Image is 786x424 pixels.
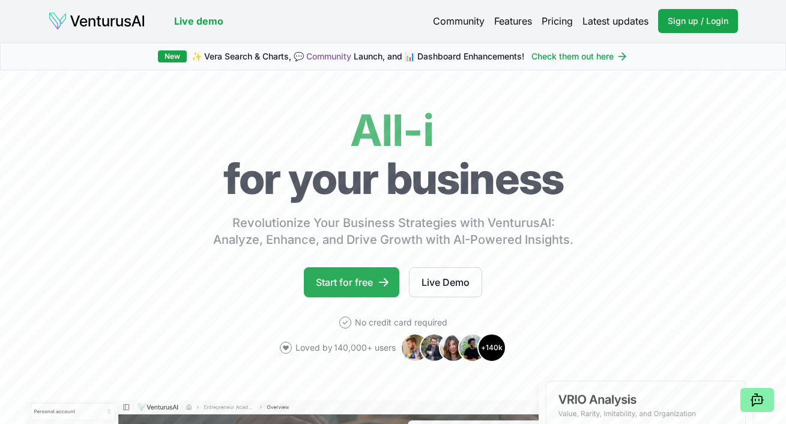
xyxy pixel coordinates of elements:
a: Community [306,51,351,61]
a: Features [494,14,532,28]
a: Pricing [542,14,573,28]
a: Latest updates [582,14,648,28]
span: ✨ Vera Search & Charts, 💬 Launch, and 📊 Dashboard Enhancements! [192,50,524,62]
img: Avatar 4 [458,333,487,362]
a: Live Demo [409,267,482,297]
img: Avatar 2 [420,333,449,362]
img: logo [48,11,145,31]
span: Sign up / Login [668,15,728,27]
a: Community [433,14,485,28]
img: Avatar 1 [401,333,429,362]
a: Check them out here [531,50,628,62]
a: Start for free [304,267,399,297]
img: Avatar 3 [439,333,468,362]
div: New [158,50,187,62]
a: Live demo [174,14,223,28]
a: Sign up / Login [658,9,738,33]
